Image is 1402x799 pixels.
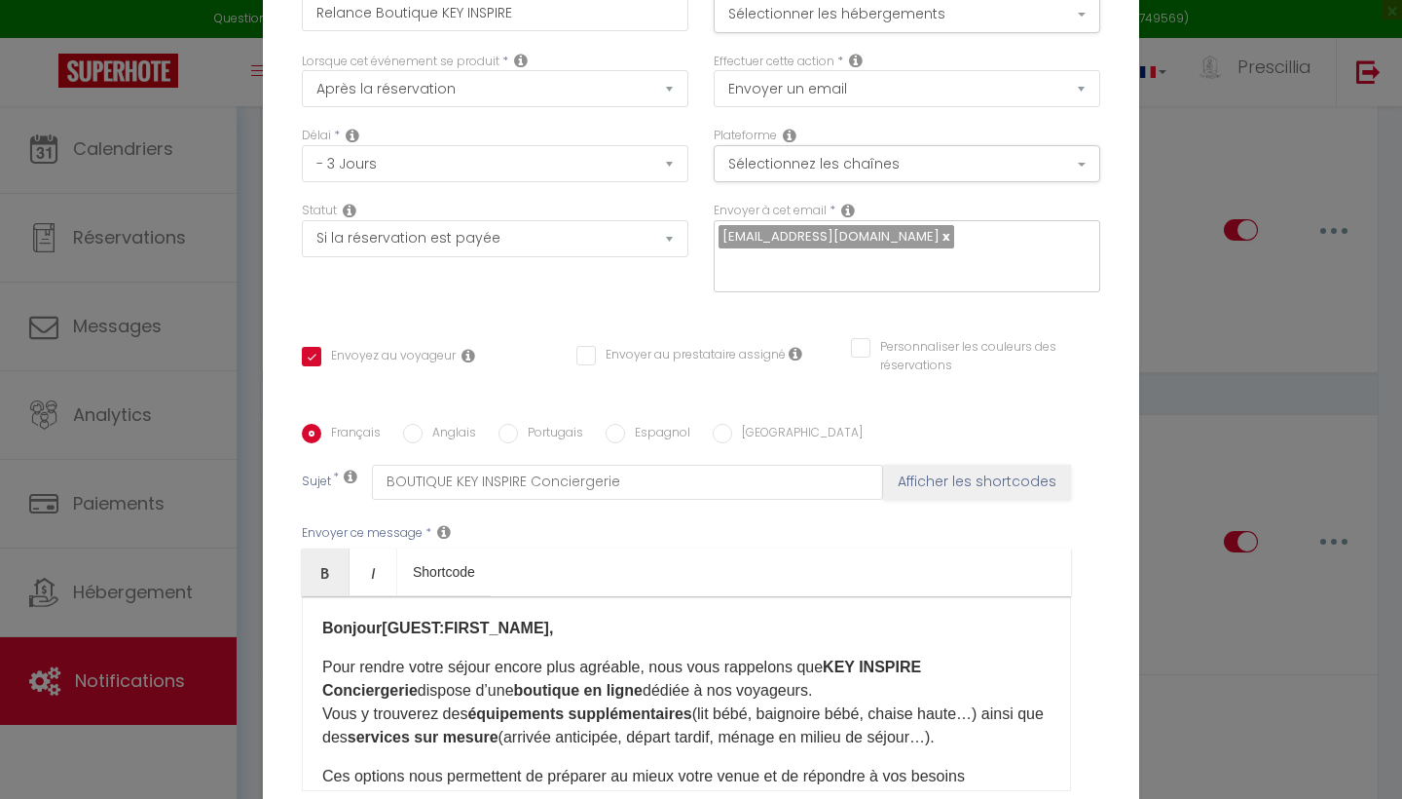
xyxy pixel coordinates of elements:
p: Pour rendre votre séjour encore plus agréable, nous vous rappelons que dispose d’une dédiée à nos... [322,656,1051,749]
label: Espagnol [625,424,690,445]
i: Envoyer au voyageur [461,348,475,363]
label: Plateforme [714,127,777,145]
label: Statut [302,202,337,220]
label: Portugais [518,424,583,445]
i: Action Time [346,128,359,143]
button: Sélectionnez les chaînes [714,145,1100,182]
label: Lorsque cet événement se produit [302,53,499,71]
strong: Bonjour[GUEST:FIRST_NAME]​, [322,620,553,636]
i: Event Occur [514,53,528,68]
label: Effectuer cette action [714,53,834,71]
button: Afficher les shortcodes [883,465,1071,500]
button: Open LiveChat chat widget [16,8,74,66]
strong: boutique en ligne [514,682,643,699]
a: Shortcode [397,549,491,595]
label: Anglais [423,424,476,445]
div: ​ [302,596,1071,791]
strong: services sur mesure [348,729,498,745]
label: Envoyer ce message [302,524,423,543]
label: Délai [302,127,331,145]
i: Booking status [343,203,356,218]
label: Envoyer à cet email [714,202,827,220]
i: Message [437,524,451,540]
i: Recipient [841,203,855,218]
label: Sujet [302,473,331,493]
i: Action Channel [783,128,796,143]
a: Italic [350,549,397,595]
label: Français [321,424,381,445]
a: Bold [302,549,350,595]
i: Subject [344,469,357,484]
label: [GEOGRAPHIC_DATA] [732,424,863,445]
i: Envoyer au prestataire si il est assigné [789,346,802,361]
span: [EMAIL_ADDRESS][DOMAIN_NAME] [722,227,940,246]
i: Action Type [849,53,863,68]
strong: équipements supplémentaires [467,705,691,722]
